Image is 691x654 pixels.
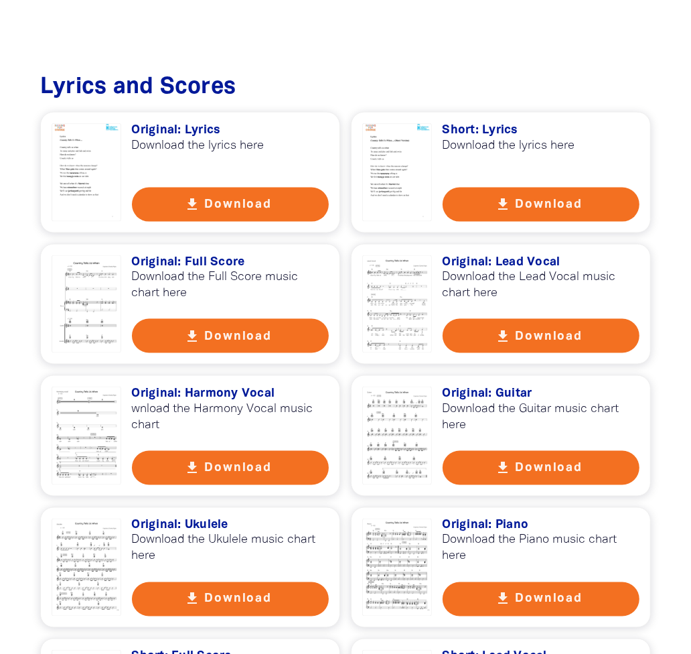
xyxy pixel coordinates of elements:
[443,255,640,270] h3: Original: Lead Vocal
[443,188,640,222] button: get_app Download
[495,328,512,344] i: get_app
[185,196,201,212] i: get_app
[132,319,329,353] button: get_app Download
[40,77,236,98] span: Lyrics and Score﻿s
[443,319,640,353] button: get_app Download
[495,196,512,212] i: get_app
[185,328,201,344] i: get_app
[132,123,329,138] h3: Original: Lyrics
[132,188,329,222] button: get_app Download
[132,387,329,401] h3: Original: Harmony Vocal
[132,255,329,270] h3: Original: Full Score
[185,460,201,476] i: get_app
[443,582,640,616] button: get_app Download
[443,387,640,401] h3: Original: Guitar
[132,582,329,616] button: get_app Download
[495,460,512,476] i: get_app
[185,591,201,607] i: get_app
[495,591,512,607] i: get_app
[443,123,640,138] h3: Short: Lyrics
[132,519,329,533] h3: Original: Ukulele
[443,519,640,533] h3: Original: Piano
[443,451,640,485] button: get_app Download
[132,451,329,485] button: get_app Download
